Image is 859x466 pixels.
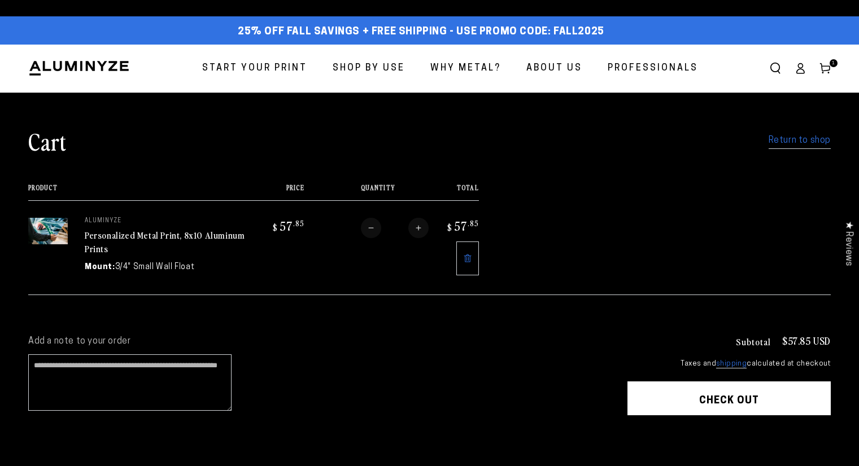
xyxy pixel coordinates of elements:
th: Product [28,184,254,200]
a: shipping [716,360,747,368]
span: 25% off FALL Savings + Free Shipping - Use Promo Code: FALL2025 [238,26,604,38]
a: Professionals [599,54,707,83]
h3: Subtotal [736,337,771,346]
input: Quantity for Personalized Metal Print, 8x10 Aluminum Prints [381,218,408,238]
button: Check out [627,381,831,415]
span: About Us [526,60,582,77]
sup: .85 [293,218,304,228]
dt: Mount: [85,261,115,273]
span: Why Metal? [430,60,501,77]
span: Professionals [608,60,698,77]
small: Taxes and calculated at checkout [627,358,831,370]
span: $ [273,222,278,233]
img: Personalized Metal Print, 8x10 Aluminum Prints - 3/4" Small Wall Float / WireHanger [28,218,68,244]
a: Return to shop [769,133,831,149]
a: Why Metal? [422,54,509,83]
sup: .85 [468,218,479,228]
bdi: 57 [446,218,479,234]
span: $ [447,222,452,233]
bdi: 57 [271,218,304,234]
a: Shop By Use [324,54,413,83]
a: Remove Personalized Metal Print, 8x10 Aluminum Prints - 3/4" Small Wall Float / WireHanger [456,241,479,275]
th: Quantity [304,184,429,200]
a: Personalized Metal Print, 8x10 Aluminum Prints [85,228,245,256]
p: aluminyze [85,218,254,225]
th: Total [429,184,479,200]
h1: Cart [28,126,67,156]
summary: Search our site [763,56,788,81]
a: Start Your Print [194,54,316,83]
span: 1 [832,59,835,67]
iframe: PayPal-paypal [627,437,831,462]
img: Aluminyze [28,60,130,77]
span: Shop By Use [333,60,405,77]
div: Click to open Judge.me floating reviews tab [838,212,859,275]
span: Start Your Print [202,60,307,77]
p: $57.85 USD [782,336,831,346]
a: About Us [518,54,591,83]
th: Price [254,184,304,200]
label: Add a note to your order [28,336,605,348]
dd: 3/4" Small Wall Float [115,261,195,273]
